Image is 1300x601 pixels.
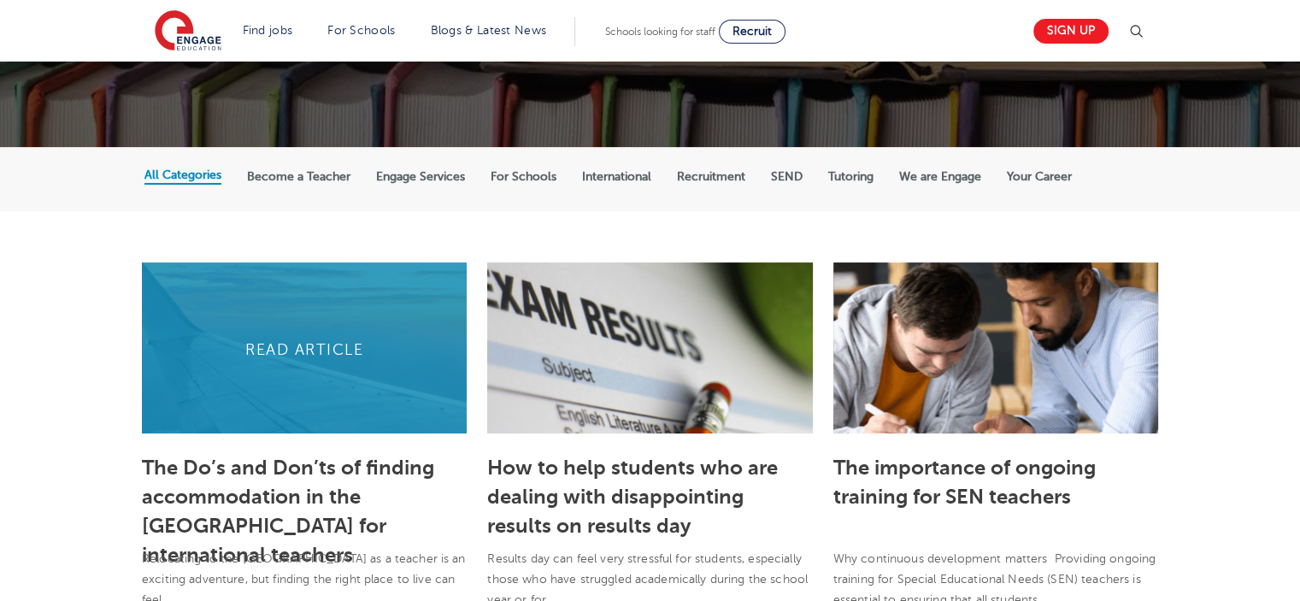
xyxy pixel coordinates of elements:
span: Recruit [732,25,772,38]
img: Engage Education [155,10,221,53]
a: Recruit [719,20,785,44]
label: We are Engage [899,169,981,185]
a: The importance of ongoing training for SEN teachers [833,456,1096,509]
a: How to help students who are dealing with disappointing results on results day [487,456,778,538]
label: Your Career [1007,169,1072,185]
a: The Do’s and Don’ts of finding accommodation in the [GEOGRAPHIC_DATA] for international teachers [142,456,434,567]
a: Find jobs [243,24,293,37]
label: SEND [771,169,803,185]
label: Become a Teacher [247,169,350,185]
label: Tutoring [828,169,874,185]
label: For Schools [491,169,556,185]
label: All Categories [144,168,221,183]
label: International [582,169,651,185]
span: Schools looking for staff [605,26,715,38]
a: Blogs & Latest News [431,24,547,37]
label: Recruitment [677,169,745,185]
a: For Schools [327,24,395,37]
a: Sign up [1033,19,1109,44]
label: Engage Services [376,169,465,185]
